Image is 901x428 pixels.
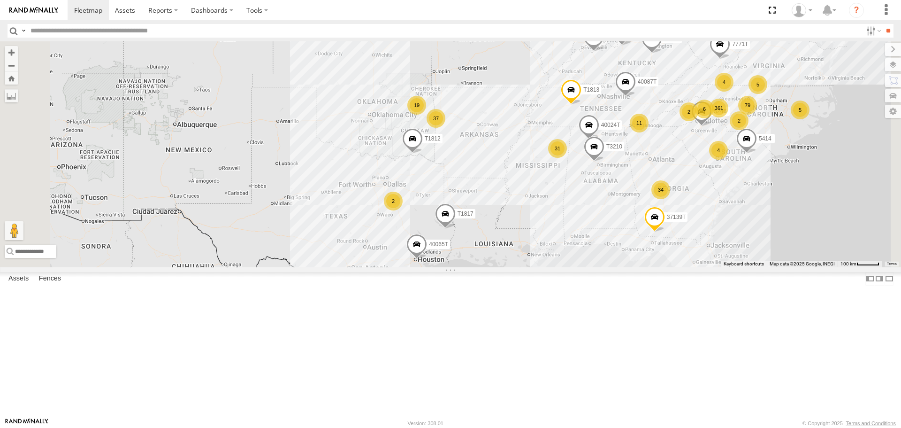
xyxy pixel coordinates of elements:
button: Zoom out [5,59,18,72]
div: © Copyright 2025 - [802,420,896,426]
span: 40024T [601,122,620,128]
span: T1813 [583,86,599,93]
div: 4 [709,141,728,160]
div: 11 [630,114,649,132]
span: 7771T [732,41,748,47]
div: Dwight Wallace [788,3,816,17]
label: Hide Summary Table [885,272,894,286]
div: 2 [730,111,748,130]
div: 6 [695,100,714,118]
span: 40065T [429,241,448,248]
div: 5 [748,75,767,94]
label: Search Query [20,24,27,38]
span: 40087T [638,79,657,86]
div: 19 [407,96,426,115]
span: T1817 [458,210,473,217]
div: 2 [384,192,403,210]
div: 34 [651,180,670,199]
button: Map Scale: 100 km per 45 pixels [838,261,882,267]
label: Measure [5,89,18,102]
a: Terms (opens in new tab) [887,262,897,265]
div: 2 [680,102,698,121]
div: 79 [738,96,757,115]
i: ? [849,3,864,18]
span: Map data ©2025 Google, INEGI [770,261,835,266]
span: 5414 [759,136,771,142]
span: T1812 [425,135,441,142]
div: 4 [715,73,733,92]
div: 37 [427,109,445,128]
label: Dock Summary Table to the Left [865,272,875,286]
button: Zoom Home [5,72,18,85]
button: Zoom in [5,46,18,59]
button: Drag Pegman onto the map to open Street View [5,221,23,240]
span: 100 km [840,261,856,266]
span: 37139T [667,214,686,220]
span: T3210 [606,143,622,150]
label: Assets [4,272,33,286]
a: Visit our Website [5,419,48,428]
div: Version: 308.01 [408,420,443,426]
div: 361 [710,99,728,117]
button: Keyboard shortcuts [724,261,764,267]
label: Search Filter Options [863,24,883,38]
label: Fences [34,272,66,286]
a: Terms and Conditions [846,420,896,426]
div: 5 [791,101,809,119]
div: 31 [548,139,567,158]
img: rand-logo.svg [9,7,58,14]
label: Map Settings [885,105,901,118]
label: Dock Summary Table to the Right [875,272,884,286]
